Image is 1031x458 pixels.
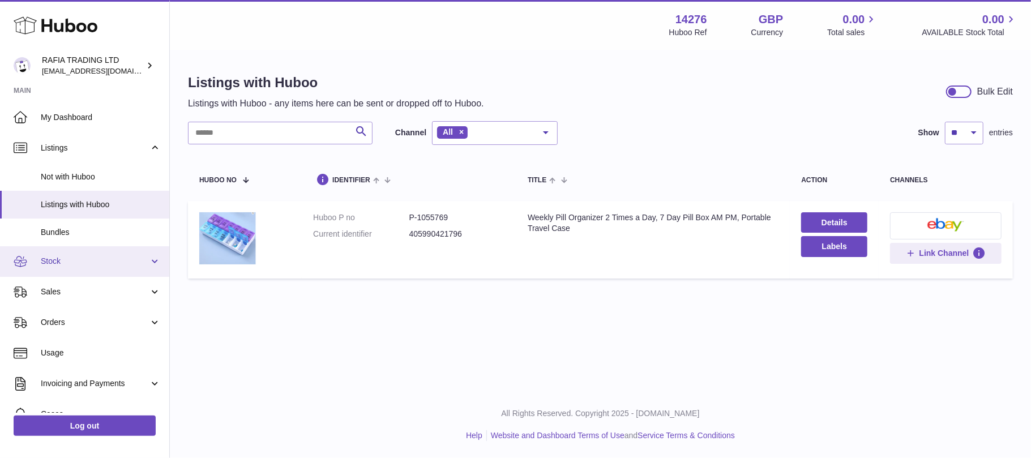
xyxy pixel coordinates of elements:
[188,74,484,92] h1: Listings with Huboo
[491,431,624,440] a: Website and Dashboard Terms of Use
[843,12,865,27] span: 0.00
[313,229,409,239] dt: Current identifier
[41,348,161,358] span: Usage
[638,431,735,440] a: Service Terms & Conditions
[41,409,161,420] span: Cases
[41,143,149,153] span: Listings
[669,27,707,38] div: Huboo Ref
[751,27,784,38] div: Currency
[41,317,149,328] span: Orders
[827,12,878,38] a: 0.00 Total sales
[313,212,409,223] dt: Huboo P no
[199,177,237,184] span: Huboo no
[41,256,149,267] span: Stock
[922,12,1017,38] a: 0.00 AVAILABLE Stock Total
[41,172,161,182] span: Not with Huboo
[443,127,453,136] span: All
[890,243,1002,263] button: Link Channel
[409,229,505,239] dd: 405990421796
[42,55,144,76] div: RAFIA TRADING LTD
[487,430,735,441] li: and
[759,12,783,27] strong: GBP
[918,127,939,138] label: Show
[528,212,778,234] div: Weekly Pill Organizer 2 Times a Day, 7 Day Pill Box AM PM, Portable Travel Case
[982,12,1004,27] span: 0.00
[41,227,161,238] span: Bundles
[528,177,546,184] span: title
[14,57,31,74] img: azyofficial920@gmail.com
[41,112,161,123] span: My Dashboard
[409,212,505,223] dd: P-1055769
[890,177,1002,184] div: channels
[466,431,482,440] a: Help
[42,66,166,75] span: [EMAIL_ADDRESS][DOMAIN_NAME]
[332,177,370,184] span: identifier
[41,286,149,297] span: Sales
[14,416,156,436] a: Log out
[675,12,707,27] strong: 14276
[188,97,484,110] p: Listings with Huboo - any items here can be sent or dropped off to Huboo.
[801,177,867,184] div: action
[801,236,867,256] button: Labels
[919,248,969,258] span: Link Channel
[927,218,965,232] img: ebay-small.png
[801,212,867,233] a: Details
[977,85,1013,98] div: Bulk Edit
[199,212,256,264] img: Weekly Pill Organizer 2 Times a Day, 7 Day Pill Box AM PM, Portable Travel Case
[41,199,161,210] span: Listings with Huboo
[989,127,1013,138] span: entries
[395,127,426,138] label: Channel
[922,27,1017,38] span: AVAILABLE Stock Total
[827,27,878,38] span: Total sales
[179,408,1022,419] p: All Rights Reserved. Copyright 2025 - [DOMAIN_NAME]
[41,378,149,389] span: Invoicing and Payments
